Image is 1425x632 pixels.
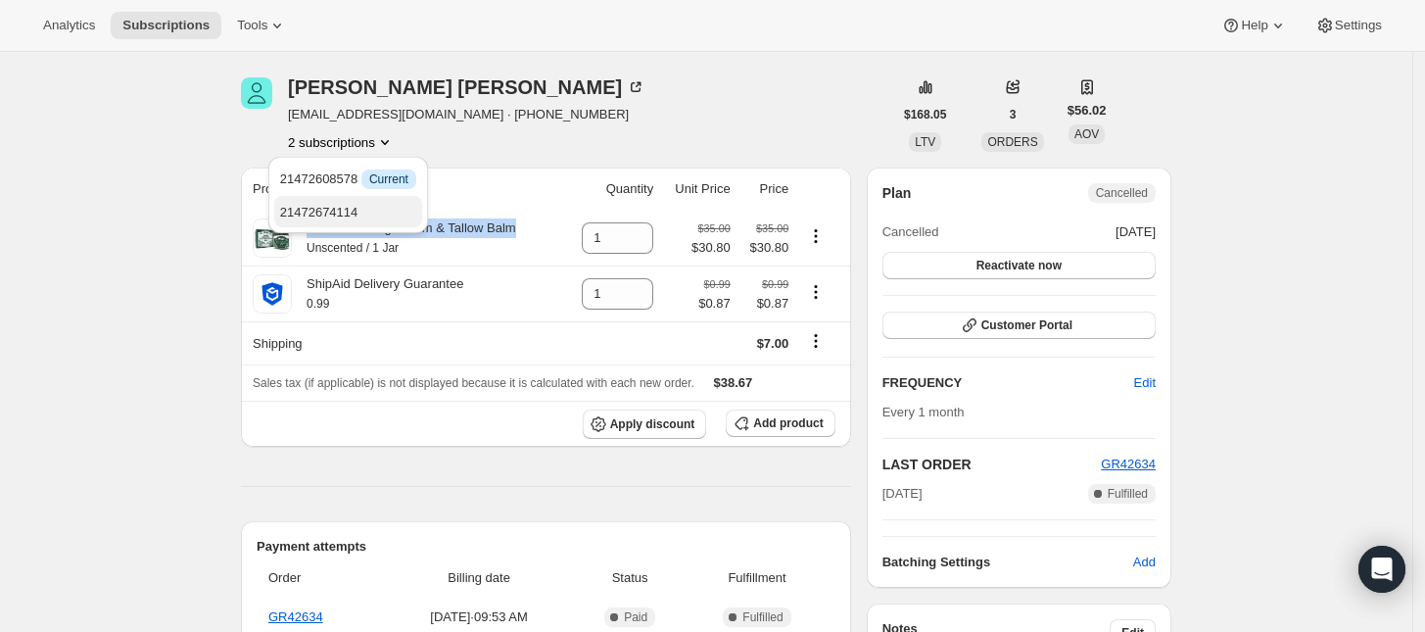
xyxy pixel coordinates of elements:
[241,77,272,109] span: Clayton Holcomb
[43,18,95,33] span: Analytics
[756,222,788,234] small: $35.00
[698,294,731,314] span: $0.87
[800,330,831,352] button: Shipping actions
[1210,12,1299,39] button: Help
[659,168,736,211] th: Unit Price
[241,321,563,365] th: Shipping
[882,373,1134,393] h2: FREQUENCY
[987,135,1037,149] span: ORDERS
[389,568,569,588] span: Billing date
[753,415,823,431] span: Add product
[757,336,789,351] span: $7.00
[882,455,1102,474] h2: LAST ORDER
[288,77,645,97] div: [PERSON_NAME] [PERSON_NAME]
[981,317,1072,333] span: Customer Portal
[280,205,358,219] span: 21472674114
[241,168,563,211] th: Product
[389,608,569,627] span: [DATE] · 09:53 AM
[31,12,107,39] button: Analytics
[563,168,659,211] th: Quantity
[122,18,210,33] span: Subscriptions
[1304,12,1394,39] button: Settings
[714,375,753,390] span: $38.67
[1241,18,1267,33] span: Help
[253,376,694,390] span: Sales tax (if applicable) is not displayed because it is calculated with each new order.
[1068,101,1107,121] span: $56.02
[369,171,408,187] span: Current
[288,132,395,152] button: Product actions
[1101,457,1156,471] a: GR42634
[762,278,788,290] small: $0.99
[726,410,834,437] button: Add product
[583,410,707,439] button: Apply discount
[1010,107,1017,122] span: 3
[882,405,965,419] span: Every 1 month
[882,222,939,242] span: Cancelled
[800,225,831,247] button: Product actions
[1121,547,1167,578] button: Add
[610,416,695,432] span: Apply discount
[1335,18,1382,33] span: Settings
[1122,367,1167,399] button: Edit
[1096,185,1148,201] span: Cancelled
[892,101,958,128] button: $168.05
[292,274,463,314] div: ShipAid Delivery Guarantee
[1116,222,1156,242] span: [DATE]
[1133,553,1156,572] span: Add
[1134,373,1156,393] span: Edit
[998,101,1028,128] button: 3
[882,553,1133,572] h6: Batching Settings
[624,609,647,625] span: Paid
[691,238,731,258] span: $30.80
[690,568,823,588] span: Fulfillment
[257,537,835,557] h2: Payment attempts
[742,609,783,625] span: Fulfilled
[111,12,221,39] button: Subscriptions
[274,196,422,227] button: 21472674114
[257,557,383,600] th: Order
[581,568,679,588] span: Status
[742,294,788,314] span: $0.87
[704,278,731,290] small: $0.99
[274,163,422,194] button: 21472608578 InfoCurrent
[698,222,731,234] small: $35.00
[253,274,292,314] img: product img
[904,107,946,122] span: $168.05
[882,312,1156,339] button: Customer Portal
[237,18,267,33] span: Tools
[1101,455,1156,474] button: GR42634
[976,258,1062,273] span: Reactivate now
[882,252,1156,279] button: Reactivate now
[288,105,645,124] span: [EMAIL_ADDRESS][DOMAIN_NAME] · [PHONE_NUMBER]
[882,484,923,504] span: [DATE]
[307,297,329,311] small: 0.99
[915,135,935,149] span: LTV
[1358,546,1405,593] div: Open Intercom Messenger
[268,609,323,624] a: GR42634
[280,171,416,186] span: 21472608578
[800,281,831,303] button: Product actions
[1074,127,1099,141] span: AOV
[882,183,912,203] h2: Plan
[736,168,794,211] th: Price
[742,238,788,258] span: $30.80
[253,219,292,258] img: product img
[225,12,299,39] button: Tools
[1108,486,1148,502] span: Fulfilled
